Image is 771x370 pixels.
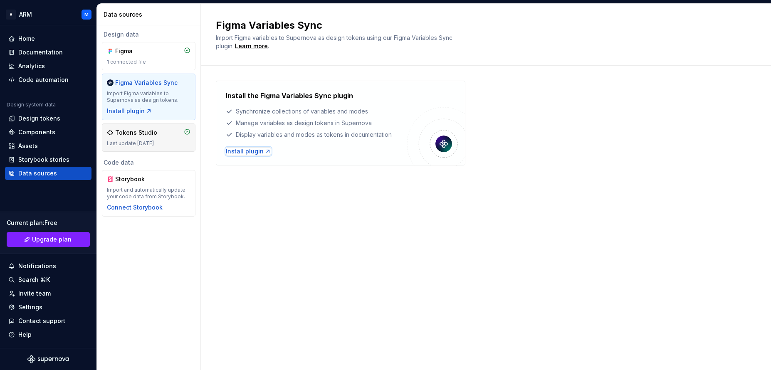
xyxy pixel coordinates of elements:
[84,11,89,18] div: M
[18,128,55,136] div: Components
[18,142,38,150] div: Assets
[19,10,32,19] div: ARM
[216,19,746,32] h2: Figma Variables Sync
[5,59,91,73] a: Analytics
[5,301,91,314] a: Settings
[5,314,91,328] button: Contact support
[102,123,195,152] a: Tokens StudioLast update [DATE]
[5,32,91,45] a: Home
[18,289,51,298] div: Invite team
[226,131,407,139] div: Display variables and modes as tokens in documentation
[107,90,190,104] div: Import Figma variables to Supernova as design tokens.
[235,42,268,50] a: Learn more
[18,276,50,284] div: Search ⌘K
[7,219,90,227] div: Current plan : Free
[5,73,91,86] a: Code automation
[226,119,407,127] div: Manage variables as design tokens in Supernova
[102,30,195,39] div: Design data
[107,203,163,212] button: Connect Storybook
[5,126,91,139] a: Components
[7,101,56,108] div: Design system data
[18,303,42,311] div: Settings
[102,74,195,120] a: Figma Variables SyncImport Figma variables to Supernova as design tokens.Install plugin
[115,128,157,137] div: Tokens Studio
[5,139,91,153] a: Assets
[115,175,155,183] div: Storybook
[18,331,32,339] div: Help
[27,355,69,363] svg: Supernova Logo
[18,76,69,84] div: Code automation
[32,235,72,244] span: Upgrade plan
[216,34,454,49] span: Import Figma variables to Supernova as design tokens using our Figma Variables Sync plugin.
[107,140,190,147] div: Last update [DATE]
[102,170,195,217] a: StorybookImport and automatically update your code data from Storybook.Connect Storybook
[5,112,91,125] a: Design tokens
[5,287,91,300] a: Invite team
[18,35,35,43] div: Home
[18,48,63,57] div: Documentation
[18,114,60,123] div: Design tokens
[107,59,190,65] div: 1 connected file
[226,91,353,101] h4: Install the Figma Variables Sync plugin
[7,232,90,247] button: Upgrade plan
[6,10,16,20] div: A
[104,10,197,19] div: Data sources
[18,155,69,164] div: Storybook stories
[226,107,407,116] div: Synchronize collections of variables and modes
[18,317,65,325] div: Contact support
[102,158,195,167] div: Code data
[5,153,91,166] a: Storybook stories
[2,5,95,23] button: AARMM
[107,107,152,115] button: Install plugin
[5,259,91,273] button: Notifications
[5,328,91,341] button: Help
[5,167,91,180] a: Data sources
[226,147,271,155] a: Install plugin
[115,47,155,55] div: Figma
[18,62,45,70] div: Analytics
[5,273,91,286] button: Search ⌘K
[234,43,269,49] span: .
[5,46,91,59] a: Documentation
[18,262,56,270] div: Notifications
[115,79,178,87] div: Figma Variables Sync
[107,187,190,200] div: Import and automatically update your code data from Storybook.
[18,169,57,178] div: Data sources
[102,42,195,70] a: Figma1 connected file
